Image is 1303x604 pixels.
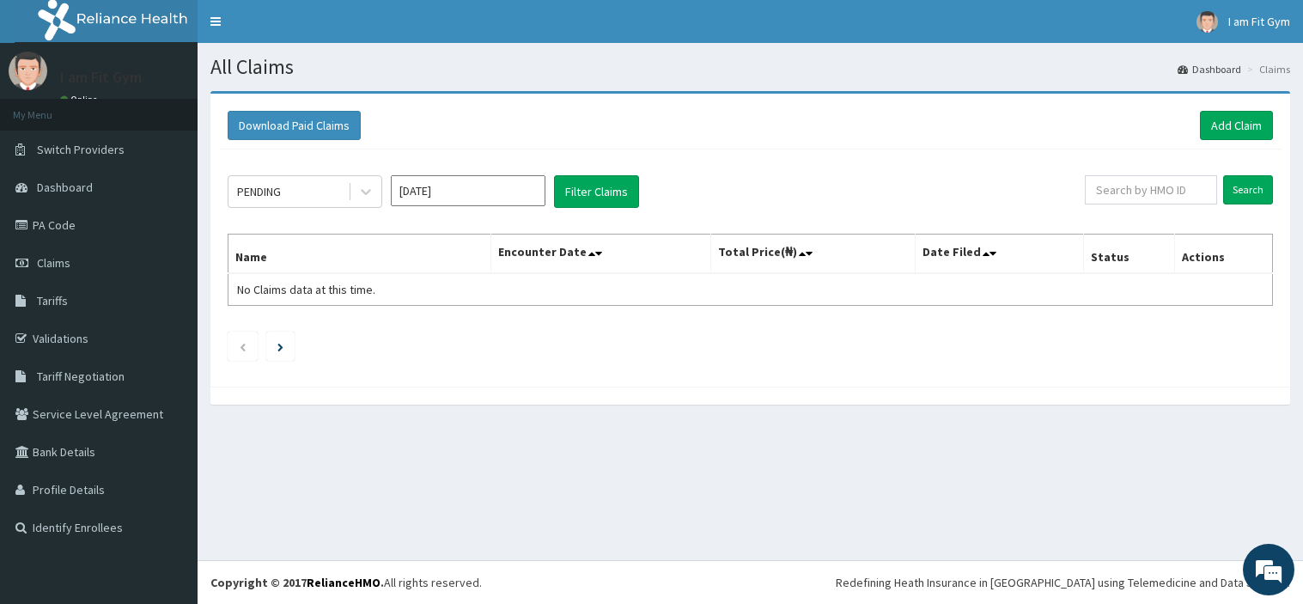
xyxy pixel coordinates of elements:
button: Filter Claims [554,175,639,208]
h1: All Claims [210,56,1290,78]
footer: All rights reserved. [198,560,1303,604]
th: Date Filed [915,235,1083,274]
span: Dashboard [37,180,93,195]
span: Tariffs [37,293,68,308]
strong: Copyright © 2017 . [210,575,384,590]
a: RelianceHMO [307,575,381,590]
th: Name [228,235,491,274]
img: User Image [9,52,47,90]
a: Online [60,94,101,106]
input: Search [1223,175,1273,204]
li: Claims [1243,62,1290,76]
span: Claims [37,255,70,271]
span: Tariff Negotiation [37,369,125,384]
div: Redefining Heath Insurance in [GEOGRAPHIC_DATA] using Telemedicine and Data Science! [836,574,1290,591]
span: Switch Providers [37,142,125,157]
input: Select Month and Year [391,175,545,206]
a: Next page [277,339,283,354]
div: PENDING [237,183,281,200]
button: Download Paid Claims [228,111,361,140]
th: Encounter Date [491,235,711,274]
a: Previous page [239,339,247,354]
a: Add Claim [1200,111,1273,140]
th: Status [1083,235,1174,274]
th: Actions [1174,235,1272,274]
p: I am Fit Gym [60,70,142,85]
input: Search by HMO ID [1085,175,1217,204]
img: User Image [1196,11,1218,33]
a: Dashboard [1178,62,1241,76]
span: I am Fit Gym [1228,14,1290,29]
span: No Claims data at this time. [237,282,375,297]
th: Total Price(₦) [711,235,915,274]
